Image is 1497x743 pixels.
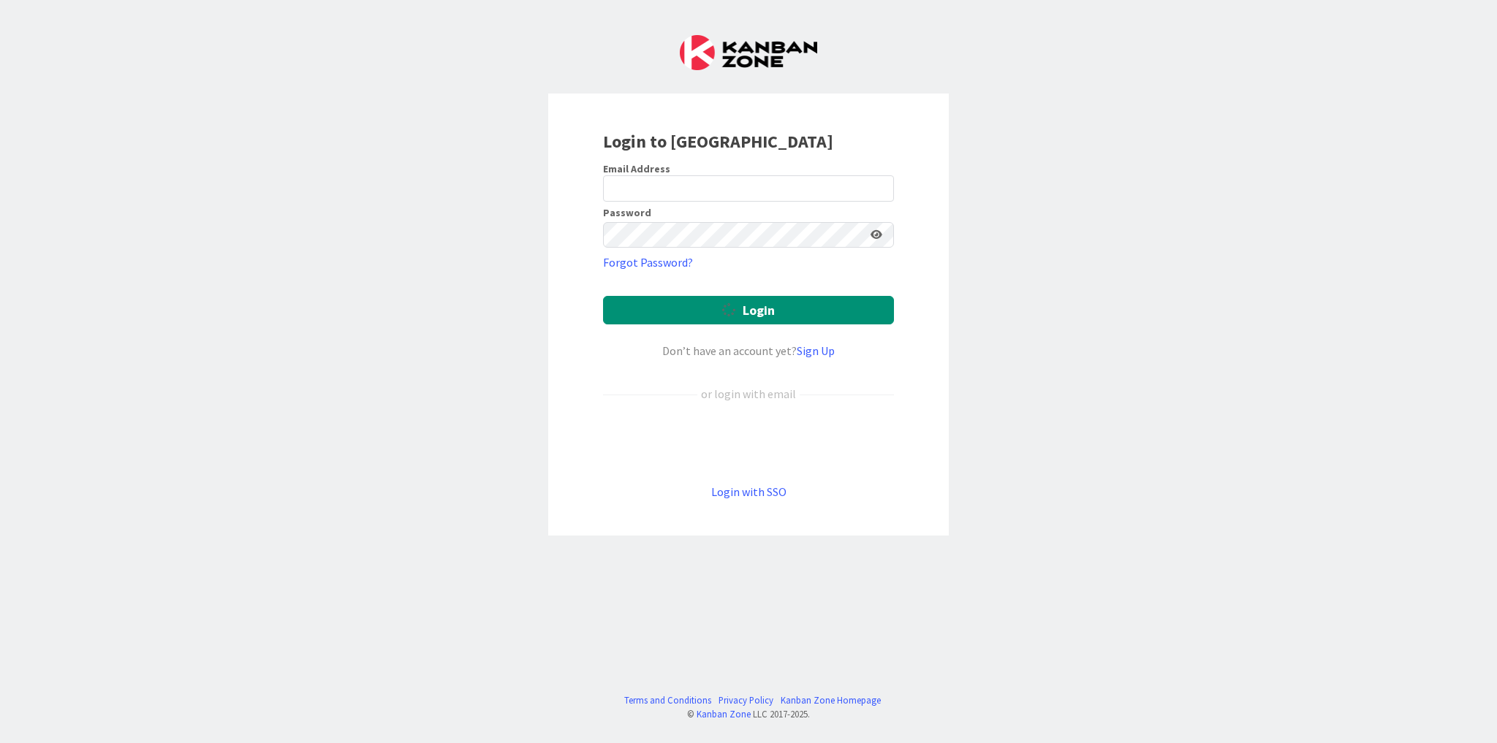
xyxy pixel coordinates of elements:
a: Sign Up [797,343,835,358]
label: Password [603,207,651,218]
div: © LLC 2017- 2025 . [617,707,881,721]
a: Kanban Zone Homepage [781,693,881,707]
a: Forgot Password? [603,254,693,271]
div: or login with email [697,385,800,403]
iframe: Sign in with Google Button [596,427,901,459]
button: Login [603,296,894,324]
b: Login to [GEOGRAPHIC_DATA] [603,130,833,153]
a: Login with SSO [711,484,787,499]
label: Email Address [603,162,670,175]
a: Privacy Policy [719,693,773,707]
a: Kanban Zone [697,708,751,720]
a: Terms and Conditions [624,693,711,707]
img: Kanban Zone [680,35,817,70]
div: Don’t have an account yet? [603,342,894,359]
